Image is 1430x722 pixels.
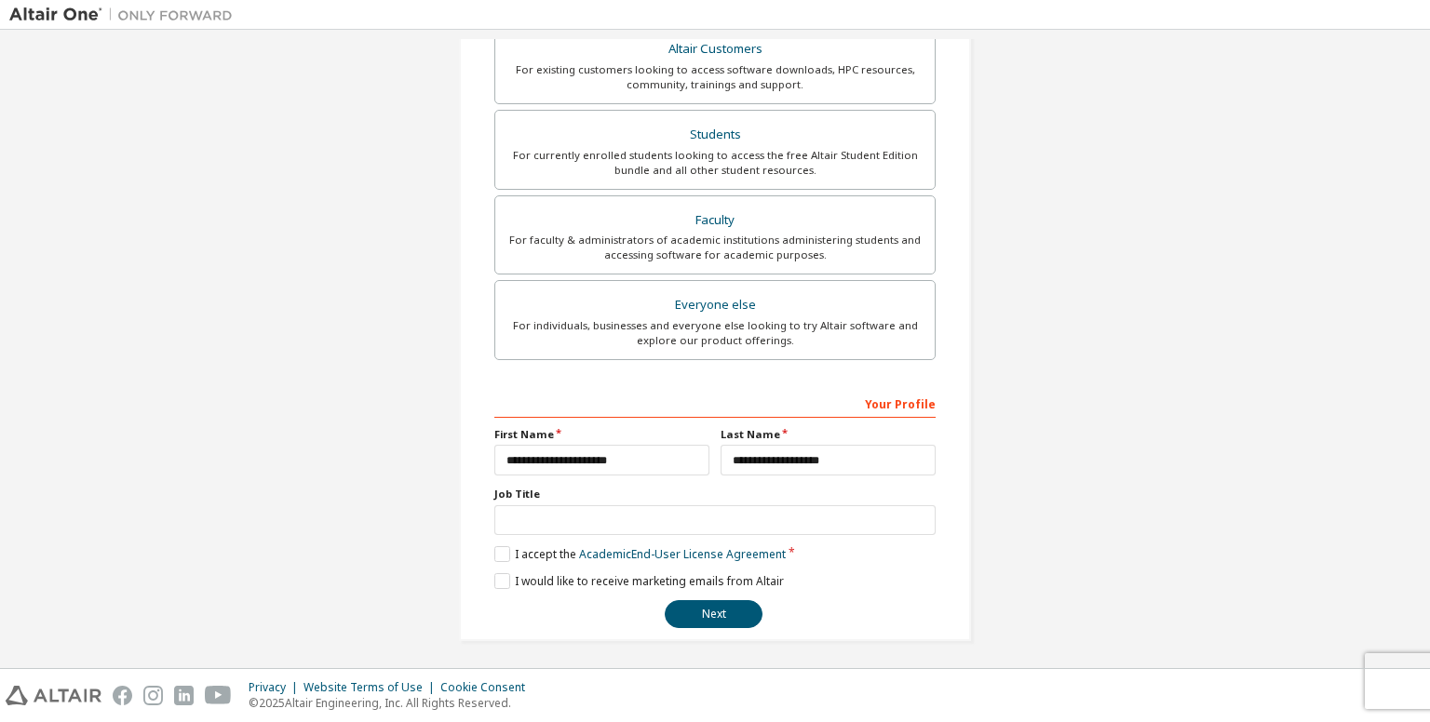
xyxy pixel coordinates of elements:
label: I accept the [494,546,786,562]
div: For individuals, businesses and everyone else looking to try Altair software and explore our prod... [506,318,924,348]
a: Academic End-User License Agreement [579,546,786,562]
label: First Name [494,427,709,442]
div: Students [506,122,924,148]
img: linkedin.svg [174,686,194,705]
div: Privacy [249,680,304,695]
div: Your Profile [494,388,936,418]
label: I would like to receive marketing emails from Altair [494,573,784,589]
img: instagram.svg [143,686,163,705]
div: For existing customers looking to access software downloads, HPC resources, community, trainings ... [506,62,924,92]
label: Last Name [721,427,936,442]
div: Website Terms of Use [304,680,440,695]
div: For currently enrolled students looking to access the free Altair Student Edition bundle and all ... [506,148,924,178]
p: © 2025 Altair Engineering, Inc. All Rights Reserved. [249,695,536,711]
img: Altair One [9,6,242,24]
div: Everyone else [506,292,924,318]
label: Job Title [494,487,936,501]
button: Next [665,600,762,628]
div: Faculty [506,207,924,234]
div: For faculty & administrators of academic institutions administering students and accessing softwa... [506,233,924,262]
div: Altair Customers [506,36,924,62]
img: altair_logo.svg [6,686,101,705]
img: facebook.svg [113,686,132,705]
img: youtube.svg [205,686,232,705]
div: Cookie Consent [440,680,536,695]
